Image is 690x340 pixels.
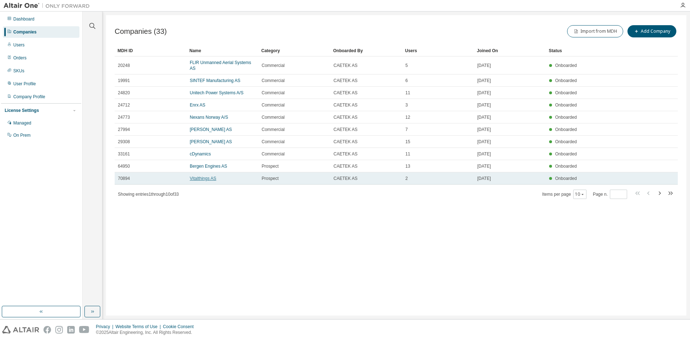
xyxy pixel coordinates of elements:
[333,151,358,157] span: CAETEK AS
[79,326,89,334] img: youtube.svg
[477,114,491,120] span: [DATE]
[13,132,31,138] div: On Prem
[405,151,410,157] span: 11
[190,164,227,169] a: Bergen Engines AS
[115,27,167,36] span: Companies (33)
[477,163,491,169] span: [DATE]
[118,176,130,181] span: 70894
[96,324,115,330] div: Privacy
[118,63,130,68] span: 20248
[118,139,130,145] span: 29308
[262,90,285,96] span: Commercial
[5,108,39,113] div: License Settings
[405,163,410,169] span: 13
[627,25,676,37] button: Add Company
[405,102,408,108] span: 3
[262,139,285,145] span: Commercial
[333,78,358,83] span: CAETEK AS
[190,176,216,181] a: Vitalthings AS
[477,139,491,145] span: [DATE]
[13,16,34,22] div: Dashboard
[4,2,93,9] img: Altair One
[190,151,211,157] a: cDynamics
[13,94,45,100] div: Company Profile
[333,45,399,56] div: Onboarded By
[262,151,285,157] span: Commercial
[163,324,198,330] div: Cookie Consent
[555,115,577,120] span: Onboarded
[96,330,198,336] p: © 2025 Altair Engineering, Inc. All Rights Reserved.
[405,139,410,145] span: 15
[43,326,51,334] img: facebook.svg
[567,25,623,37] button: Import from MDH
[118,45,184,56] div: MDH ID
[13,68,24,74] div: SKUs
[405,45,471,56] div: Users
[190,78,240,83] a: SINTEF Manufacturing AS
[575,191,585,197] button: 10
[190,139,232,144] a: [PERSON_NAME] AS
[118,127,130,132] span: 27994
[549,45,635,56] div: Status
[333,102,358,108] span: CAETEK AS
[262,176,279,181] span: Prospect
[555,127,577,132] span: Onboarded
[477,78,491,83] span: [DATE]
[118,192,179,197] span: Showing entries 1 through 10 of 33
[477,151,491,157] span: [DATE]
[13,42,24,48] div: Users
[333,127,358,132] span: CAETEK AS
[555,139,577,144] span: Onboarded
[190,115,228,120] a: Nexans Norway A/S
[190,127,232,132] a: [PERSON_NAME] AS
[13,81,36,87] div: User Profile
[13,55,27,61] div: Orders
[593,190,627,199] span: Page n.
[405,114,410,120] span: 12
[333,90,358,96] span: CAETEK AS
[189,45,256,56] div: Name
[333,114,358,120] span: CAETEK AS
[333,163,358,169] span: CAETEK AS
[190,103,205,108] a: Enrx AS
[555,78,577,83] span: Onboarded
[262,63,285,68] span: Commercial
[405,63,408,68] span: 5
[190,90,243,95] a: Unitech Power Systems A/S
[555,90,577,95] span: Onboarded
[555,176,577,181] span: Onboarded
[477,45,543,56] div: Joined On
[2,326,39,334] img: altair_logo.svg
[262,127,285,132] span: Commercial
[555,151,577,157] span: Onboarded
[262,163,279,169] span: Prospect
[118,78,130,83] span: 19991
[262,114,285,120] span: Commercial
[477,63,491,68] span: [DATE]
[55,326,63,334] img: instagram.svg
[405,90,410,96] span: 11
[118,102,130,108] span: 24712
[13,120,31,126] div: Managed
[477,127,491,132] span: [DATE]
[118,151,130,157] span: 33161
[555,103,577,108] span: Onboarded
[67,326,75,334] img: linkedin.svg
[118,90,130,96] span: 24820
[405,78,408,83] span: 6
[555,63,577,68] span: Onboarded
[405,127,408,132] span: 7
[555,164,577,169] span: Onboarded
[333,139,358,145] span: CAETEK AS
[13,29,37,35] div: Companies
[405,176,408,181] span: 2
[477,102,491,108] span: [DATE]
[262,78,285,83] span: Commercial
[542,190,586,199] span: Items per page
[477,176,491,181] span: [DATE]
[115,324,163,330] div: Website Terms of Use
[477,90,491,96] span: [DATE]
[261,45,327,56] div: Category
[190,60,251,71] a: FLIR Unmanned Aerial Systems AS
[118,114,130,120] span: 24773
